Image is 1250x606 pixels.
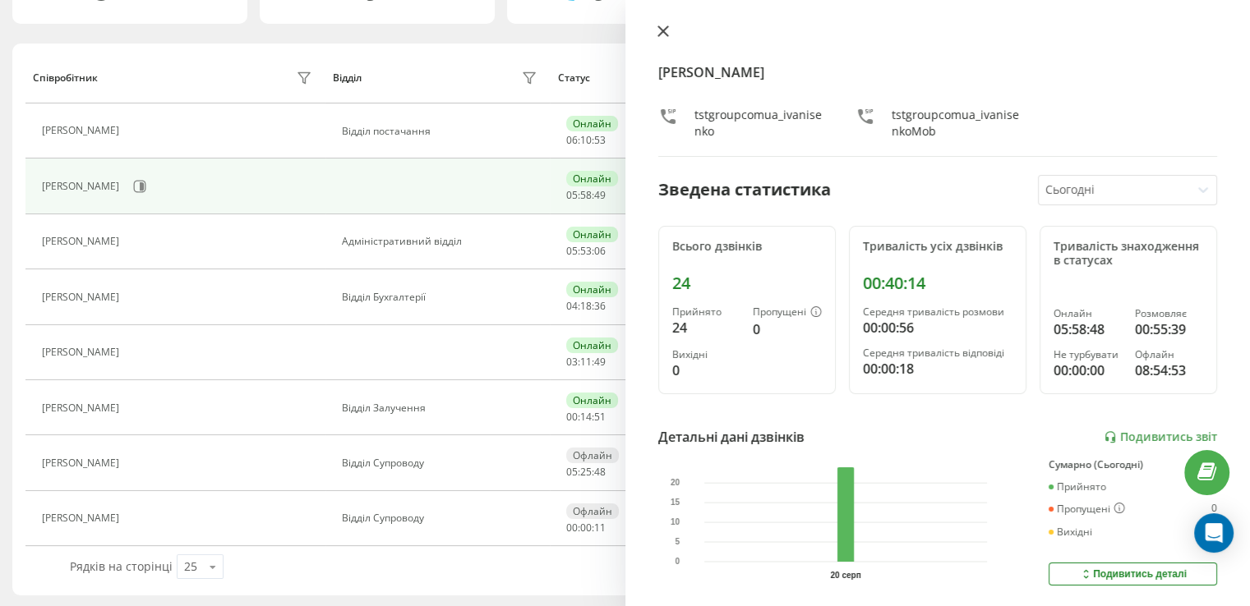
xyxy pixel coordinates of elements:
[672,318,740,337] div: 24
[580,133,592,147] span: 10
[566,246,606,257] div: : :
[566,337,618,353] div: Онлайн
[830,571,860,580] text: 20 серп
[863,240,1012,254] div: Тривалість усіх дзвінків
[566,503,619,519] div: Офлайн
[42,181,123,192] div: [PERSON_NAME]
[33,72,98,84] div: Співробітник
[694,107,823,140] div: tstgroupcomua_ivanisenko
[594,410,606,424] span: 51
[566,299,578,313] span: 04
[566,116,618,131] div: Онлайн
[333,72,362,84] div: Відділ
[1054,319,1122,339] div: 05:58:48
[566,410,578,424] span: 00
[672,273,822,293] div: 24
[672,306,740,318] div: Прийнято
[342,292,542,303] div: Відділ Бухгалтерії
[342,457,542,469] div: Відділ Супроводу
[863,318,1012,337] div: 00:00:56
[594,133,606,147] span: 53
[580,355,592,369] span: 11
[566,135,606,146] div: : :
[566,465,578,479] span: 05
[566,356,606,368] div: : :
[1054,240,1203,268] div: Тривалість знаходження в статусах
[566,521,578,535] span: 00
[342,512,542,524] div: Відділ Супроводу
[566,188,578,202] span: 05
[1049,481,1106,493] div: Прийнято
[566,227,618,242] div: Онлайн
[1135,319,1203,339] div: 00:55:39
[594,299,606,313] span: 36
[863,347,1012,359] div: Середня тривалість відповіді
[566,355,578,369] span: 03
[1054,349,1122,360] div: Не турбувати
[342,402,542,414] div: Відділ Залучення
[566,244,578,258] span: 05
[672,360,740,380] div: 0
[42,402,123,414] div: [PERSON_NAME]
[1211,503,1217,516] div: 0
[753,306,822,319] div: Пропущені
[342,126,542,137] div: Відділ постачання
[1049,562,1217,585] button: Подивитись деталі
[1079,567,1187,581] div: Подивитись деталі
[42,125,123,136] div: [PERSON_NAME]
[566,171,618,186] div: Онлайн
[594,355,606,369] span: 49
[863,306,1012,318] div: Середня тривалість розмови
[753,319,822,339] div: 0
[863,273,1012,293] div: 00:40:14
[1135,360,1203,380] div: 08:54:53
[1054,308,1122,319] div: Онлайн
[594,244,606,258] span: 06
[42,347,123,358] div: [PERSON_NAME]
[675,538,680,547] text: 5
[1104,430,1217,444] a: Подивитись звіт
[580,521,592,535] span: 00
[658,62,1218,82] h4: [PERSON_NAME]
[566,522,606,534] div: : :
[1049,459,1217,471] div: Сумарно (Сьогодні)
[658,427,805,447] div: Детальні дані дзвінків
[1135,349,1203,360] div: Офлайн
[675,558,680,567] text: 0
[566,133,578,147] span: 06
[671,498,680,507] text: 15
[671,518,680,527] text: 10
[671,479,680,488] text: 20
[892,107,1020,140] div: tstgroupcomua_ivanisenkoMob
[1049,526,1092,538] div: Вихідні
[580,188,592,202] span: 58
[184,558,197,575] div: 25
[42,292,123,303] div: [PERSON_NAME]
[658,177,831,202] div: Зведена статистика
[566,448,619,463] div: Офлайн
[1049,503,1125,516] div: Пропущені
[580,299,592,313] span: 18
[594,465,606,479] span: 48
[672,240,822,254] div: Всього дзвінків
[342,236,542,247] div: Адміністративний відділ
[580,410,592,424] span: 14
[70,558,173,574] span: Рядків на сторінці
[594,188,606,202] span: 49
[566,393,618,408] div: Онлайн
[566,411,606,423] div: : :
[580,244,592,258] span: 53
[1135,308,1203,319] div: Розмовляє
[863,359,1012,379] div: 00:00:18
[672,349,740,360] div: Вихідні
[42,236,123,247] div: [PERSON_NAME]
[566,466,606,478] div: : :
[558,72,590,84] div: Статус
[42,457,123,469] div: [PERSON_NAME]
[1194,513,1234,553] div: Open Intercom Messenger
[566,190,606,201] div: : :
[1054,360,1122,380] div: 00:00:00
[42,512,123,524] div: [PERSON_NAME]
[566,301,606,312] div: : :
[566,282,618,297] div: Онлайн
